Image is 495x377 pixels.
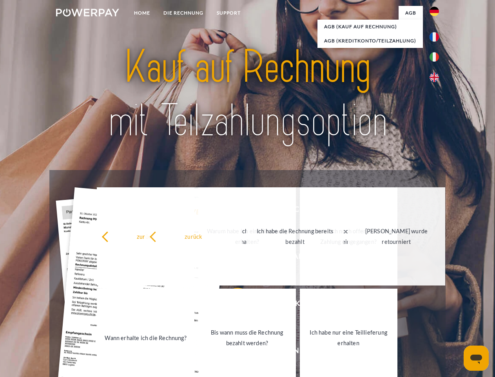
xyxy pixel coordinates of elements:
div: Ich habe die Rechnung bereits bezahlt [251,226,339,247]
div: Wann erhalte ich die Rechnung? [102,332,190,343]
div: zurück [149,231,238,242]
img: en [430,73,439,82]
a: Home [127,6,157,20]
img: de [430,7,439,16]
div: [PERSON_NAME] wurde retourniert [352,226,441,247]
div: Bis wann muss die Rechnung bezahlt werden? [203,327,291,348]
a: agb [399,6,423,20]
img: it [430,52,439,62]
a: DIE RECHNUNG [157,6,210,20]
a: AGB (Kauf auf Rechnung) [317,20,423,34]
a: SUPPORT [210,6,247,20]
iframe: Schaltfläche zum Öffnen des Messaging-Fensters [464,346,489,371]
div: Ich habe nur eine Teillieferung erhalten [305,327,393,348]
img: title-powerpay_de.svg [75,38,420,150]
img: fr [430,32,439,42]
a: AGB (Kreditkonto/Teilzahlung) [317,34,423,48]
img: logo-powerpay-white.svg [56,9,119,16]
div: zurück [102,231,190,242]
